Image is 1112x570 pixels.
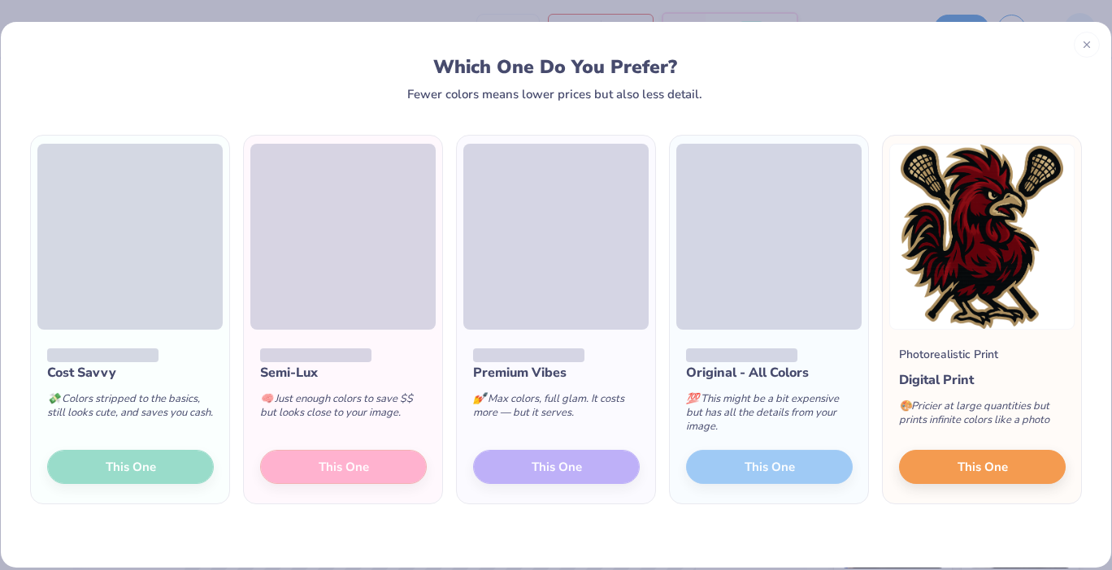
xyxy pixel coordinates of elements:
div: This might be a bit expensive but has all the details from your image. [686,382,853,450]
div: Cost Savvy [47,363,214,382]
div: Max colors, full glam. It costs more — but it serves. [473,382,640,436]
div: Colors stripped to the basics, still looks cute, and saves you cash. [47,382,214,436]
div: Fewer colors means lower prices but also less detail. [407,88,702,101]
span: 💸 [47,391,60,406]
span: 💅 [473,391,486,406]
span: 🧠 [260,391,273,406]
div: Photorealistic Print [899,346,998,363]
span: 🎨 [899,399,912,413]
div: Which One Do You Prefer? [46,56,1066,78]
img: Photorealistic preview [889,144,1075,330]
span: This One [958,458,1008,477]
span: 💯 [686,391,699,406]
div: Just enough colors to save $$ but looks close to your image. [260,382,427,436]
button: This One [899,450,1066,484]
div: Semi-Lux [260,363,427,382]
div: Premium Vibes [473,363,640,382]
div: Original - All Colors [686,363,853,382]
div: Digital Print [899,370,1066,390]
div: Pricier at large quantities but prints infinite colors like a photo [899,390,1066,443]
